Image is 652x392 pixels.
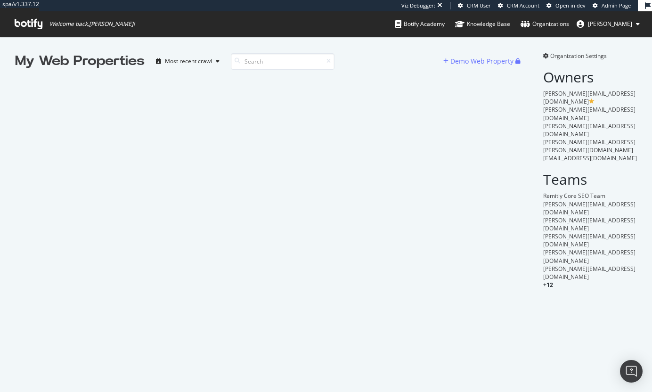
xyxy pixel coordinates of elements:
[550,52,607,60] span: Organization Settings
[543,171,637,187] h2: Teams
[543,232,636,248] span: [PERSON_NAME][EMAIL_ADDRESS][DOMAIN_NAME]
[455,11,510,37] a: Knowledge Base
[543,69,637,85] h2: Owners
[455,19,510,29] div: Knowledge Base
[395,19,445,29] div: Botify Academy
[593,2,631,9] a: Admin Page
[569,16,647,32] button: [PERSON_NAME]
[231,53,334,70] input: Search
[443,57,515,65] a: Demo Web Property
[555,2,586,9] span: Open in dev
[498,2,539,9] a: CRM Account
[620,360,643,383] div: Open Intercom Messenger
[543,281,553,289] span: + 12
[543,265,636,281] span: [PERSON_NAME][EMAIL_ADDRESS][DOMAIN_NAME]
[543,200,636,216] span: [PERSON_NAME][EMAIL_ADDRESS][DOMAIN_NAME]
[543,154,637,162] span: [EMAIL_ADDRESS][DOMAIN_NAME]
[543,192,637,200] div: Remitly Core SEO Team
[546,2,586,9] a: Open in dev
[467,2,491,9] span: CRM User
[543,216,636,232] span: [PERSON_NAME][EMAIL_ADDRESS][DOMAIN_NAME]
[543,248,636,264] span: [PERSON_NAME][EMAIL_ADDRESS][DOMAIN_NAME]
[521,19,569,29] div: Organizations
[543,138,636,154] span: [PERSON_NAME][EMAIL_ADDRESS][PERSON_NAME][DOMAIN_NAME]
[543,90,636,106] span: [PERSON_NAME][EMAIL_ADDRESS][DOMAIN_NAME]
[602,2,631,9] span: Admin Page
[395,11,445,37] a: Botify Academy
[165,58,212,64] div: Most recent crawl
[443,54,515,69] button: Demo Web Property
[450,57,513,66] div: Demo Web Property
[401,2,435,9] div: Viz Debugger:
[49,20,135,28] span: Welcome back, [PERSON_NAME] !
[588,20,632,28] span: Lilian Sparer
[458,2,491,9] a: CRM User
[152,54,223,69] button: Most recent crawl
[15,52,145,71] div: My Web Properties
[543,106,636,122] span: [PERSON_NAME][EMAIL_ADDRESS][DOMAIN_NAME]
[543,122,636,138] span: [PERSON_NAME][EMAIL_ADDRESS][DOMAIN_NAME]
[507,2,539,9] span: CRM Account
[521,11,569,37] a: Organizations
